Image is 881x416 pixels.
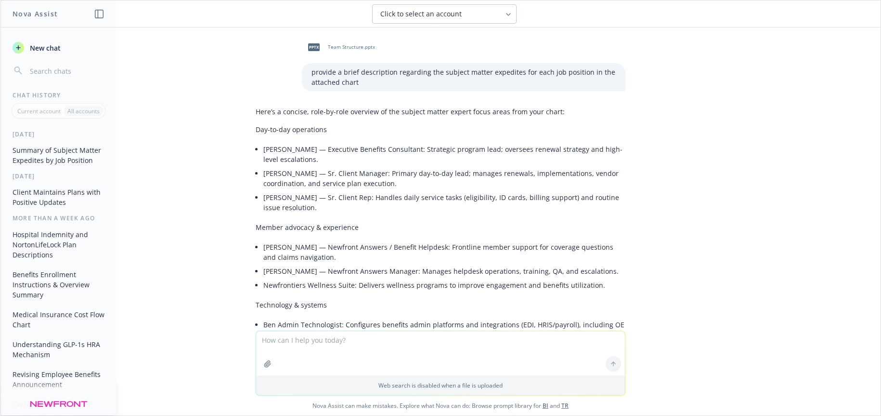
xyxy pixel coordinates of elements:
[263,166,625,190] li: [PERSON_NAME] — Sr. Client Manager: Primary day-to-day lead; manages renewals, implementations, v...
[302,35,377,59] div: pptxTeam Structure.pptx
[256,107,625,117] p: Here’s a concise, role-by-role overview of the subject matter expert focus areas from your chart:
[263,240,625,264] li: [PERSON_NAME] — Newfront Answers / Benefit Helpdesk: Frontline member support for coverage questi...
[9,336,108,362] button: Understanding GLP-1s HRA Mechanism
[9,184,108,210] button: Client Maintains Plans with Positive Updates
[17,107,61,115] p: Current account
[9,142,108,168] button: Summary of Subject Matter Expedites by Job Position
[9,267,108,303] button: Benefits Enrollment Instructions & Overview Summary
[1,172,116,180] div: [DATE]
[4,396,877,416] span: Nova Assist can make mistakes. Explore what Nova can do: Browse prompt library for and
[263,190,625,215] li: [PERSON_NAME] — Sr. Client Rep: Handles daily service tasks (eligibility, ID cards, billing suppo...
[9,39,108,56] button: New chat
[13,9,58,19] h1: Nova Assist
[380,9,462,19] span: Click to select an account
[262,381,619,389] p: Web search is disabled when a file is uploaded
[372,4,517,24] button: Click to select an account
[28,43,61,53] span: New chat
[28,64,104,78] input: Search chats
[9,227,108,263] button: Hospital Indemnity and NortonLifeLock Plan Descriptions
[308,43,320,51] span: pptx
[543,402,548,410] a: BI
[9,366,108,392] button: Revising Employee Benefits Announcement
[263,318,625,342] li: Ben Admin Technologist: Configures benefits admin platforms and integrations (EDI, HRIS/payroll),...
[1,214,116,222] div: More than a week ago
[328,44,375,50] span: Team Structure.pptx
[311,67,616,87] p: provide a brief description regarding the subject matter expedites for each job position in the a...
[1,91,116,99] div: Chat History
[67,107,100,115] p: All accounts
[9,307,108,333] button: Medical Insurance Cost Flow Chart
[561,402,569,410] a: TR
[263,278,625,292] li: Newfrontiers Wellness Suite: Delivers wellness programs to improve engagement and benefits utiliz...
[263,142,625,166] li: [PERSON_NAME] — Executive Benefits Consultant: Strategic program lead; oversees renewal strategy ...
[256,222,625,232] p: Member advocacy & experience
[256,300,625,310] p: Technology & systems
[263,264,625,278] li: [PERSON_NAME] — Newfront Answers Manager: Manages helpdesk operations, training, QA, and escalati...
[256,124,625,134] p: Day-to-day operations
[1,130,116,138] div: [DATE]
